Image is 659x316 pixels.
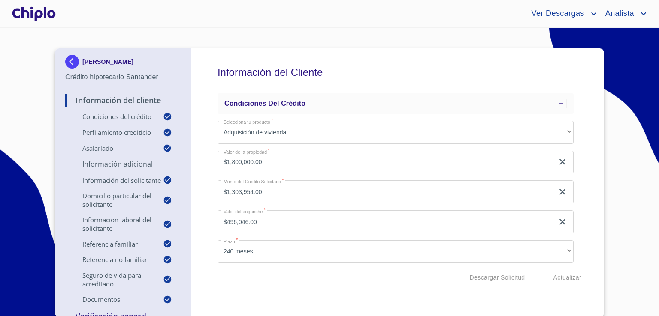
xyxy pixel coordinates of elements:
[525,7,599,21] button: account of current user
[65,55,181,72] div: [PERSON_NAME]
[557,157,568,167] button: clear input
[65,144,163,152] p: Asalariado
[466,270,529,286] button: Descargar Solicitud
[65,215,163,233] p: Información Laboral del Solicitante
[224,100,305,107] span: Condiciones del Crédito
[599,7,638,21] span: Analista
[65,176,163,185] p: Información del Solicitante
[218,55,574,90] h5: Información del Cliente
[553,272,581,283] span: Actualizar
[65,255,163,264] p: Referencia No Familiar
[65,271,163,288] p: Seguro de Vida para Acreditado
[599,7,649,21] button: account of current user
[65,191,163,209] p: Domicilio Particular del Solicitante
[218,240,574,263] div: 240 meses
[550,270,585,286] button: Actualizar
[525,7,588,21] span: Ver Descargas
[218,121,574,144] div: Adquisición de vivienda
[65,159,181,169] p: Información adicional
[65,95,181,105] p: Información del Cliente
[65,72,181,82] p: Crédito hipotecario Santander
[470,272,525,283] span: Descargar Solicitud
[65,55,82,69] img: Docupass spot blue
[65,240,163,248] p: Referencia Familiar
[65,112,163,121] p: Condiciones del Crédito
[65,128,163,137] p: Perfilamiento crediticio
[65,295,163,304] p: Documentos
[557,187,568,197] button: clear input
[557,217,568,227] button: clear input
[218,93,574,114] div: Condiciones del Crédito
[82,58,133,65] p: [PERSON_NAME]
